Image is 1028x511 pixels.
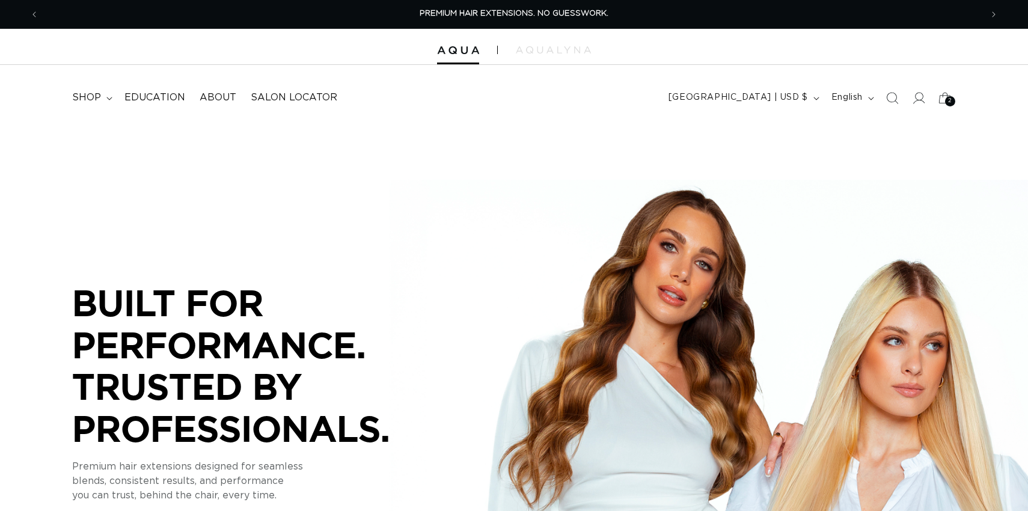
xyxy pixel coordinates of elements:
[243,84,344,111] a: Salon Locator
[669,91,808,104] span: [GEOGRAPHIC_DATA] | USD $
[831,91,863,104] span: English
[72,282,433,449] p: BUILT FOR PERFORMANCE. TRUSTED BY PROFESSIONALS.
[251,91,337,104] span: Salon Locator
[420,10,608,17] span: PREMIUM HAIR EXTENSIONS. NO GUESSWORK.
[948,96,952,106] span: 2
[192,84,243,111] a: About
[72,459,433,503] p: Premium hair extensions designed for seamless blends, consistent results, and performance you can...
[200,91,236,104] span: About
[124,91,185,104] span: Education
[824,87,879,109] button: English
[879,85,905,111] summary: Search
[72,91,101,104] span: shop
[117,84,192,111] a: Education
[65,84,117,111] summary: shop
[661,87,824,109] button: [GEOGRAPHIC_DATA] | USD $
[21,3,47,26] button: Previous announcement
[437,46,479,55] img: Aqua Hair Extensions
[981,3,1007,26] button: Next announcement
[516,46,591,54] img: aqualyna.com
